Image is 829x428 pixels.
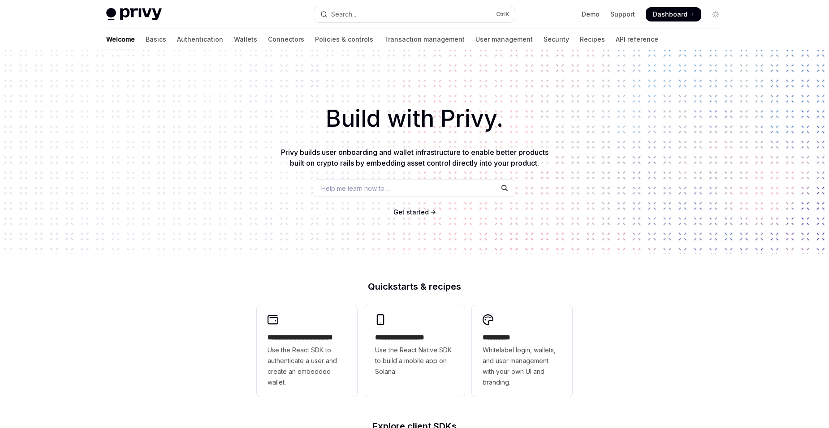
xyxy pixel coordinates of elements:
span: Dashboard [653,10,687,19]
span: Help me learn how to… [321,184,389,193]
span: Use the React SDK to authenticate a user and create an embedded wallet. [268,345,346,388]
a: Authentication [177,29,223,50]
a: **** *****Whitelabel login, wallets, and user management with your own UI and branding. [472,305,572,397]
button: Toggle dark mode [708,7,723,21]
div: Search... [331,9,356,20]
img: light logo [106,8,162,21]
a: **** **** **** ***Use the React Native SDK to build a mobile app on Solana. [364,305,465,397]
a: Security [544,29,569,50]
a: Welcome [106,29,135,50]
a: Wallets [234,29,257,50]
a: Recipes [580,29,605,50]
a: Dashboard [646,7,701,21]
a: Basics [146,29,166,50]
a: Demo [582,10,600,19]
h1: Build with Privy. [14,101,815,136]
a: API reference [616,29,658,50]
span: Use the React Native SDK to build a mobile app on Solana. [375,345,454,377]
h2: Quickstarts & recipes [257,282,572,291]
a: Support [610,10,635,19]
a: Transaction management [384,29,465,50]
span: Whitelabel login, wallets, and user management with your own UI and branding. [483,345,561,388]
a: User management [475,29,533,50]
button: Open search [314,6,515,22]
span: Privy builds user onboarding and wallet infrastructure to enable better products built on crypto ... [281,148,548,167]
span: Get started [393,208,429,216]
span: Ctrl K [496,11,509,18]
a: Policies & controls [315,29,373,50]
a: Get started [393,208,429,217]
a: Connectors [268,29,304,50]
